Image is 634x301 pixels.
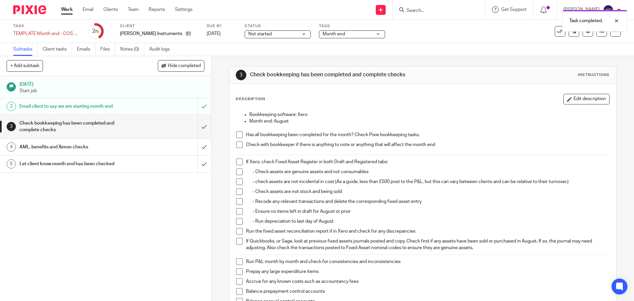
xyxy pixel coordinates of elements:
span: Month end [323,32,345,36]
p: Task completed. [569,18,603,24]
p: Start job [19,88,204,94]
img: Pixie [13,5,46,14]
p: - Run depreciation to last day of August [253,218,609,225]
div: Instructions [578,72,610,78]
span: [DATE] [207,31,221,36]
button: + Add subtask [7,60,43,71]
span: Not started [248,32,272,36]
a: Work [61,6,73,13]
div: 4 [7,142,16,152]
h1: Email client to say we are starting month end [19,101,134,111]
p: Balance prepayment control accounts [246,288,609,295]
span: Hide completed [168,63,201,69]
div: 3 [236,70,246,80]
label: Client [120,23,198,29]
h1: [DATE] [19,79,204,88]
div: 2 [92,27,99,35]
p: [PERSON_NAME] Instruments Ltd [120,30,183,37]
a: Email [83,6,93,13]
a: Files [100,43,115,56]
a: Settings [175,6,193,13]
h1: Check bookkeeping has been completed and complete checks [19,118,134,135]
p: Month end: August [249,118,609,125]
p: Check with bookkeeper if there is anything to note or anything that will affect the month end [246,141,609,148]
div: 2 [7,102,16,111]
h1: Check bookkeeping has been completed and complete checks [250,71,437,78]
div: 5 [7,159,16,169]
a: Reports [149,6,165,13]
label: Task [13,23,79,29]
p: - Check assets are genuine assets and not consumables [253,169,609,175]
p: Bookkeeping software: Xero [249,111,609,118]
h1: Let client know month end has been checked [19,159,134,169]
a: Audit logs [149,43,175,56]
p: Has all bookkeeping been completed for the month? Check Pixie bookkeeping tasks. [246,132,609,138]
p: - Check assets are not stock and being sold [253,188,609,195]
p: Accrue for any known costs such as accountancy fees [246,278,609,285]
p: If Quickbooks, or Sage, look at previous fixed assets journals posted and copy. Check first if an... [246,238,609,251]
div: TEMPLATE Month end - COS prepare bookkeeping - Xero - [DATE] [13,30,79,37]
a: Team [128,6,139,13]
button: Edit description [563,94,610,104]
p: - check assets are not incidental in cost (As a guide, less than £500 post to the P&L, but this c... [253,178,609,185]
p: - Recode any relevant transactions and delete the corresponding fixed asset entry [253,198,609,205]
a: Notes (0) [120,43,144,56]
a: Client tasks [43,43,72,56]
label: Due by [207,23,236,29]
p: Run the fixed asset reconciliation report if in Xero and check for any discrepancies [246,228,609,235]
p: Run P&L month by month and check for consistencies and inconsistencies [246,258,609,265]
p: Prepay any large expenditure items [246,268,609,275]
p: Description [236,96,265,102]
div: TEMPLATE Month end - COS prepare bookkeeping - Xero - August 2025 [13,30,79,37]
button: Hide completed [158,60,204,71]
label: Status [245,23,311,29]
img: svg%3E [603,5,614,15]
a: Subtasks [13,43,38,56]
p: If Xero, check Fixed Asset Register in both Draft and Registered tabs: [246,159,609,165]
a: Emails [77,43,95,56]
small: /5 [95,30,99,33]
div: 3 [7,122,16,131]
p: - Ensure no items left in draft for August or prior [253,208,609,215]
a: Clients [103,6,118,13]
h1: AML, benefits and Xenon checks [19,142,134,152]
